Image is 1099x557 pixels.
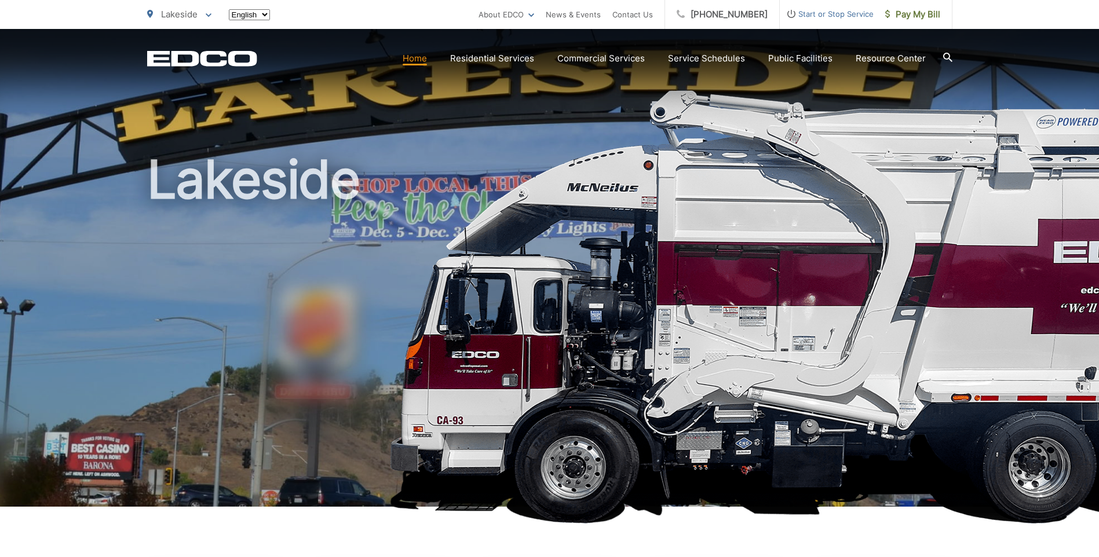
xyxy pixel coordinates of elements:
[612,8,653,21] a: Contact Us
[479,8,534,21] a: About EDCO
[768,52,833,65] a: Public Facilities
[546,8,601,21] a: News & Events
[885,8,940,21] span: Pay My Bill
[856,52,926,65] a: Resource Center
[147,50,257,67] a: EDCD logo. Return to the homepage.
[147,151,952,517] h1: Lakeside
[557,52,645,65] a: Commercial Services
[450,52,534,65] a: Residential Services
[403,52,427,65] a: Home
[668,52,745,65] a: Service Schedules
[161,9,198,20] span: Lakeside
[229,9,270,20] select: Select a language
